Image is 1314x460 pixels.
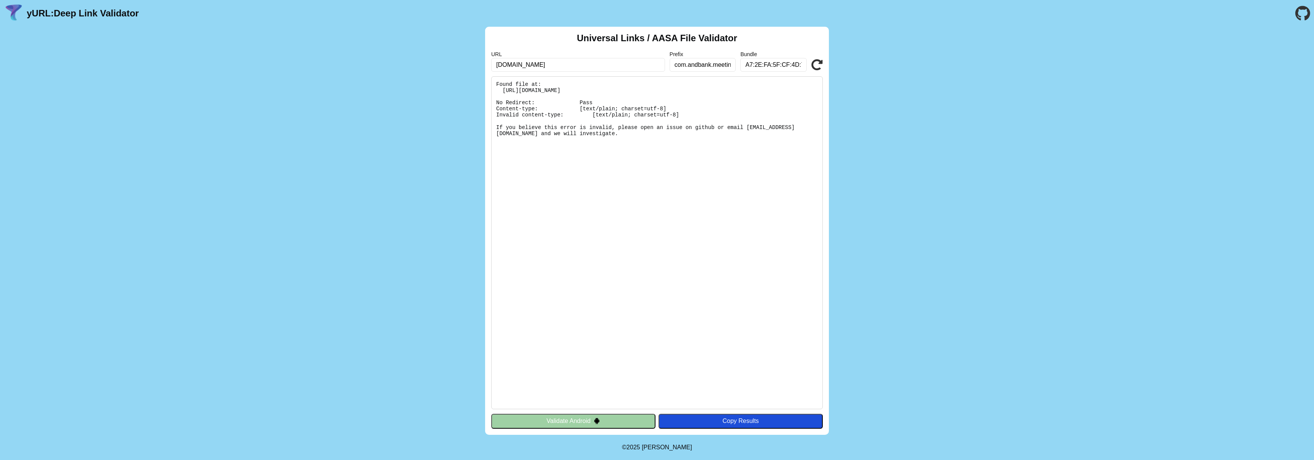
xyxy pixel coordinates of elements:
img: droidIcon.svg [594,418,600,424]
img: yURL Logo [4,3,24,23]
label: Prefix [670,51,736,57]
a: Michael Ibragimchayev's Personal Site [642,444,692,450]
h2: Universal Links / AASA File Validator [577,33,737,44]
input: Optional [740,58,807,72]
div: Copy Results [662,418,819,424]
label: Bundle [740,51,807,57]
button: Validate Android [491,414,655,428]
label: URL [491,51,665,57]
a: yURL:Deep Link Validator [27,8,139,19]
span: 2025 [626,444,640,450]
footer: © [622,435,692,460]
input: Required [491,58,665,72]
input: Optional [670,58,736,72]
button: Copy Results [659,414,823,428]
pre: Found file at: [URL][DOMAIN_NAME] No Redirect: Pass Content-type: [text/plain; charset=utf-8] Inv... [491,76,823,409]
